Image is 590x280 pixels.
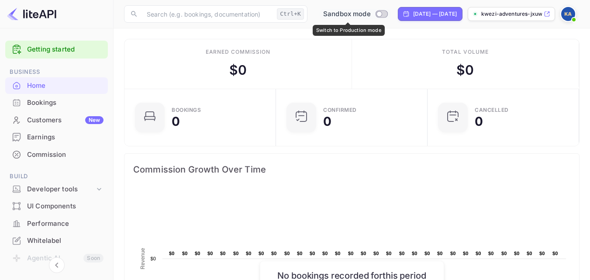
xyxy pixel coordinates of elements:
div: Performance [27,219,104,229]
span: Commission Growth Over Time [133,162,570,176]
div: Ctrl+K [277,8,304,20]
text: $0 [297,251,303,256]
div: 0 [475,115,483,128]
div: Performance [5,215,108,232]
a: Whitelabel [5,232,108,249]
text: $0 [335,251,341,256]
div: UI Components [5,198,108,215]
text: $0 [412,251,417,256]
a: CustomersNew [5,112,108,128]
div: [DATE] — [DATE] [413,10,457,18]
text: $0 [195,251,200,256]
text: $0 [220,251,226,256]
div: Customers [27,115,104,125]
div: Home [27,81,104,91]
text: Revenue [140,248,146,269]
a: Earnings [5,129,108,145]
text: $0 [169,251,175,256]
span: Business [5,67,108,77]
text: $0 [348,251,354,256]
text: $0 [399,251,405,256]
button: Collapse navigation [49,257,65,273]
img: Kwezi Adventures [561,7,575,21]
div: Bookings [172,107,201,113]
text: $0 [233,251,239,256]
div: Switch to Production mode [313,25,385,36]
div: Switch to Production mode [320,9,391,19]
a: Performance [5,215,108,232]
img: LiteAPI logo [7,7,56,21]
text: $0 [361,251,366,256]
div: Whitelabel [5,232,108,249]
text: $0 [182,251,188,256]
text: $0 [259,251,264,256]
div: Developer tools [27,184,95,194]
p: kwezi-adventures-jxuw8... [481,10,542,18]
text: $0 [150,256,156,261]
a: Home [5,77,108,93]
div: Confirmed [323,107,357,113]
text: $0 [322,251,328,256]
div: CANCELLED [475,107,509,113]
text: $0 [373,251,379,256]
div: New [85,116,104,124]
div: UI Components [27,201,104,211]
text: $0 [476,251,481,256]
text: $0 [450,251,456,256]
text: $0 [463,251,469,256]
a: UI Components [5,198,108,214]
div: Earnings [5,129,108,146]
text: $0 [386,251,392,256]
text: $0 [207,251,213,256]
a: Bookings [5,94,108,111]
text: $0 [552,251,558,256]
text: $0 [271,251,277,256]
div: Bookings [27,98,104,108]
text: $0 [539,251,545,256]
div: CustomersNew [5,112,108,129]
div: Home [5,77,108,94]
div: $ 0 [229,60,247,80]
text: $0 [501,251,507,256]
div: $ 0 [456,60,474,80]
a: Getting started [27,45,104,55]
div: 0 [172,115,180,128]
text: $0 [310,251,315,256]
div: Getting started [5,41,108,59]
div: Commission [5,146,108,163]
div: Developer tools [5,182,108,197]
div: Earnings [27,132,104,142]
text: $0 [246,251,252,256]
text: $0 [284,251,290,256]
div: Whitelabel [27,236,104,246]
div: Earned commission [206,48,270,56]
text: $0 [514,251,520,256]
div: Bookings [5,94,108,111]
div: Commission [27,150,104,160]
span: Sandbox mode [323,9,371,19]
input: Search (e.g. bookings, documentation) [141,5,273,23]
text: $0 [488,251,494,256]
div: 0 [323,115,331,128]
text: $0 [437,251,443,256]
text: $0 [527,251,532,256]
div: Click to change the date range period [398,7,462,21]
div: Total volume [442,48,489,56]
a: Commission [5,146,108,162]
span: Build [5,172,108,181]
text: $0 [424,251,430,256]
